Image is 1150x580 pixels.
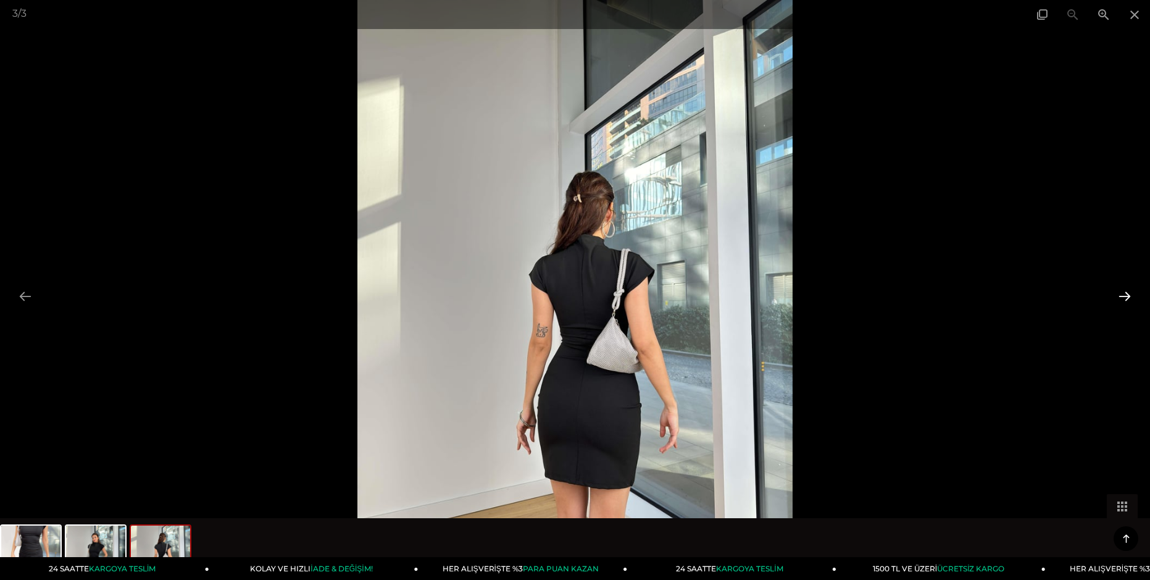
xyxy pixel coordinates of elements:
span: KARGOYA TESLİM [89,564,156,573]
a: HER ALIŞVERİŞTE %3PARA PUAN KAZAN [418,557,627,580]
span: KARGOYA TESLİM [716,564,783,573]
a: 24 SAATTEKARGOYA TESLİM [627,557,836,580]
a: KOLAY VE HIZLIİADE & DEĞİŞİM! [209,557,419,580]
span: PARA PUAN KAZAN [523,564,599,573]
span: 3 [12,7,18,19]
img: sanna-elbise-24y179-e4c314.jpg [1,526,60,573]
button: Toggle thumbnails [1107,494,1138,518]
img: sanna-elbise-24y179-10252d.jpg [66,526,125,573]
a: 1500 TL VE ÜZERİÜCRETSİZ KARGO [836,557,1046,580]
span: 3 [21,7,27,19]
img: sanna-elbise-24y179-2c8112.jpg [131,526,190,573]
span: İADE & DEĞİŞİM! [310,564,372,573]
span: ÜCRETSİZ KARGO [937,564,1004,573]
